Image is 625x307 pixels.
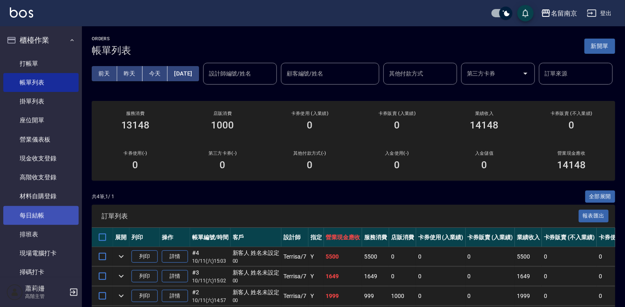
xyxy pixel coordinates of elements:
[192,277,229,284] p: 10/11 (六) 15:02
[538,5,580,22] button: 名留南京
[189,151,256,156] h2: 第三方卡券(-)
[117,66,143,81] button: 昨天
[3,54,79,73] a: 打帳單
[308,228,324,247] th: 指定
[133,159,138,171] h3: 0
[515,286,542,306] td: 1999
[542,247,597,266] td: 0
[517,5,534,21] button: save
[389,228,416,247] th: 店販消費
[121,119,150,131] h3: 13148
[92,66,117,81] button: 前天
[192,297,229,304] p: 10/11 (六) 14:57
[233,249,280,257] div: 新客人 姓名未設定
[362,228,389,247] th: 服務消費
[515,267,542,286] td: 1649
[584,39,615,54] button: 新開單
[211,119,234,131] h3: 1000
[466,286,515,306] td: 0
[192,257,229,265] p: 10/11 (六) 15:03
[308,247,324,266] td: Y
[3,111,79,130] a: 座位開單
[542,228,597,247] th: 卡券販賣 (不入業績)
[190,247,231,266] td: #4
[233,277,280,284] p: 00
[281,286,308,306] td: Terrisa /7
[551,8,577,18] div: 名留南京
[579,210,609,222] button: 報表匯出
[190,228,231,247] th: 帳單編號/時間
[394,119,400,131] h3: 0
[3,30,79,51] button: 櫃檯作業
[25,293,67,300] p: 高階主管
[115,270,127,282] button: expand row
[276,111,344,116] h2: 卡券使用 (入業績)
[470,119,499,131] h3: 14148
[220,159,226,171] h3: 0
[3,168,79,187] a: 高階收支登錄
[233,297,280,304] p: 00
[569,119,575,131] h3: 0
[162,290,188,302] a: 詳情
[538,151,605,156] h2: 營業現金應收
[190,267,231,286] td: #3
[542,267,597,286] td: 0
[362,247,389,266] td: 5500
[307,119,313,131] h3: 0
[451,151,518,156] h2: 入金儲值
[466,247,515,266] td: 0
[389,267,416,286] td: 0
[466,228,515,247] th: 卡券販賣 (入業績)
[131,270,158,283] button: 列印
[3,73,79,92] a: 帳單列表
[3,263,79,282] a: 掃碼打卡
[92,193,114,200] p: 共 4 筆, 1 / 1
[3,187,79,206] a: 材料自購登錄
[363,151,431,156] h2: 入金使用(-)
[394,159,400,171] h3: 0
[102,111,169,116] h3: 服務消費
[276,151,344,156] h2: 其他付款方式(-)
[515,228,542,247] th: 業績收入
[10,7,33,18] img: Logo
[324,267,362,286] td: 1649
[451,111,518,116] h2: 業績收入
[233,268,280,277] div: 新客人 姓名未設定
[416,267,466,286] td: 0
[584,6,615,21] button: 登出
[25,284,67,293] h5: 蕭莉姍
[308,267,324,286] td: Y
[585,190,616,203] button: 全部展開
[160,228,190,247] th: 操作
[389,286,416,306] td: 1000
[579,212,609,220] a: 報表匯出
[162,270,188,283] a: 詳情
[363,111,431,116] h2: 卡券販賣 (入業績)
[233,288,280,297] div: 新客人 姓名未設定
[3,130,79,149] a: 營業儀表板
[131,250,158,263] button: 列印
[466,267,515,286] td: 0
[7,284,23,300] img: Person
[584,42,615,50] a: 新開單
[281,228,308,247] th: 設計師
[308,286,324,306] td: Y
[3,206,79,225] a: 每日結帳
[168,66,199,81] button: [DATE]
[324,286,362,306] td: 1999
[281,247,308,266] td: Terrisa /7
[189,111,256,116] h2: 店販消費
[92,45,131,56] h3: 帳單列表
[515,247,542,266] td: 5500
[538,111,605,116] h2: 卡券販賣 (不入業績)
[131,290,158,302] button: 列印
[113,228,129,247] th: 展開
[3,92,79,111] a: 掛單列表
[129,228,160,247] th: 列印
[519,67,532,80] button: Open
[92,36,131,41] h2: ORDERS
[416,286,466,306] td: 0
[3,244,79,263] a: 現場電腦打卡
[281,267,308,286] td: Terrisa /7
[324,247,362,266] td: 5500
